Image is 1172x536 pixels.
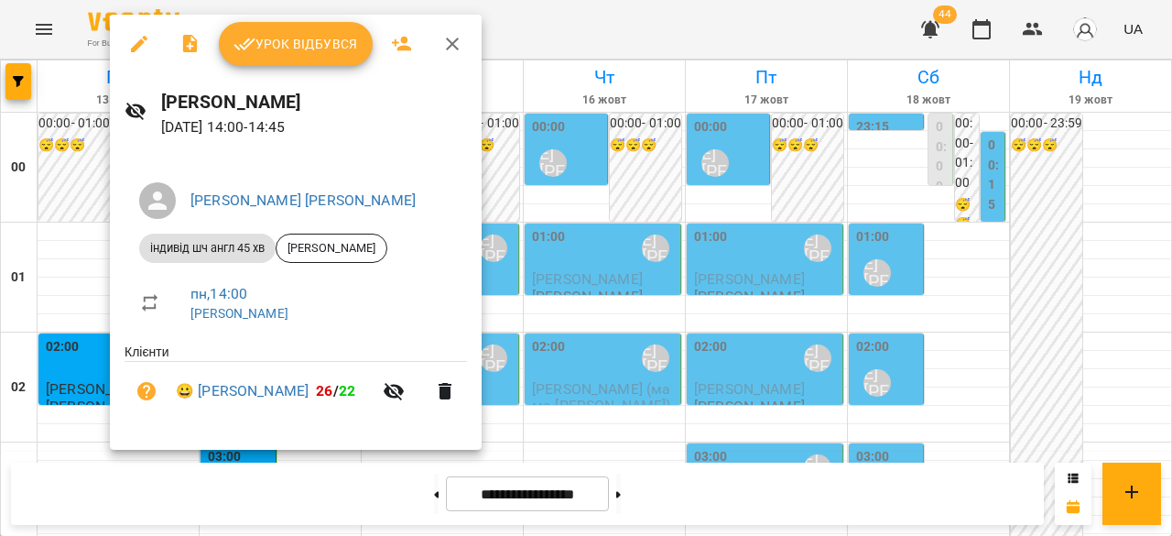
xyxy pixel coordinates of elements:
[233,33,358,55] span: Урок відбувся
[161,88,467,116] h6: [PERSON_NAME]
[316,382,332,399] span: 26
[190,306,288,321] a: [PERSON_NAME]
[277,240,386,257] span: [PERSON_NAME]
[161,116,467,138] p: [DATE] 14:00 - 14:45
[219,22,373,66] button: Урок відбувся
[125,343,467,428] ul: Клієнти
[190,285,247,302] a: пн , 14:00
[276,234,387,263] div: [PERSON_NAME]
[139,240,276,257] span: індивід шч англ 45 хв
[339,382,355,399] span: 22
[316,382,355,399] b: /
[176,380,309,402] a: 😀 [PERSON_NAME]
[125,369,168,413] button: Візит ще не сплачено. Додати оплату?
[190,191,416,209] a: [PERSON_NAME] [PERSON_NAME]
